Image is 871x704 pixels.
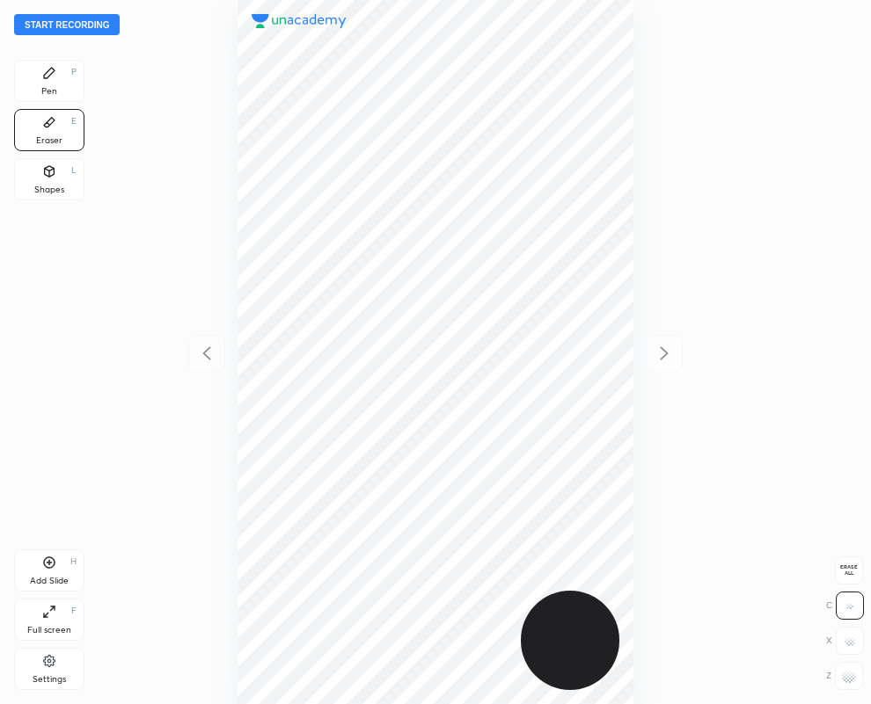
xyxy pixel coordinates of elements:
div: X [826,627,864,655]
div: H [70,557,77,566]
div: Settings [33,675,66,684]
div: L [71,166,77,175]
div: Z [826,662,863,690]
div: Full screen [27,626,71,635]
div: Shapes [34,185,64,194]
div: E [71,117,77,126]
span: Erase all [836,564,862,577]
div: F [71,606,77,615]
div: Add Slide [30,577,69,585]
button: Start recording [14,14,120,35]
div: Eraser [36,136,62,145]
img: logo.38c385cc.svg [252,14,347,28]
div: Pen [41,87,57,96]
div: P [71,68,77,76]
div: C [826,592,864,620]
